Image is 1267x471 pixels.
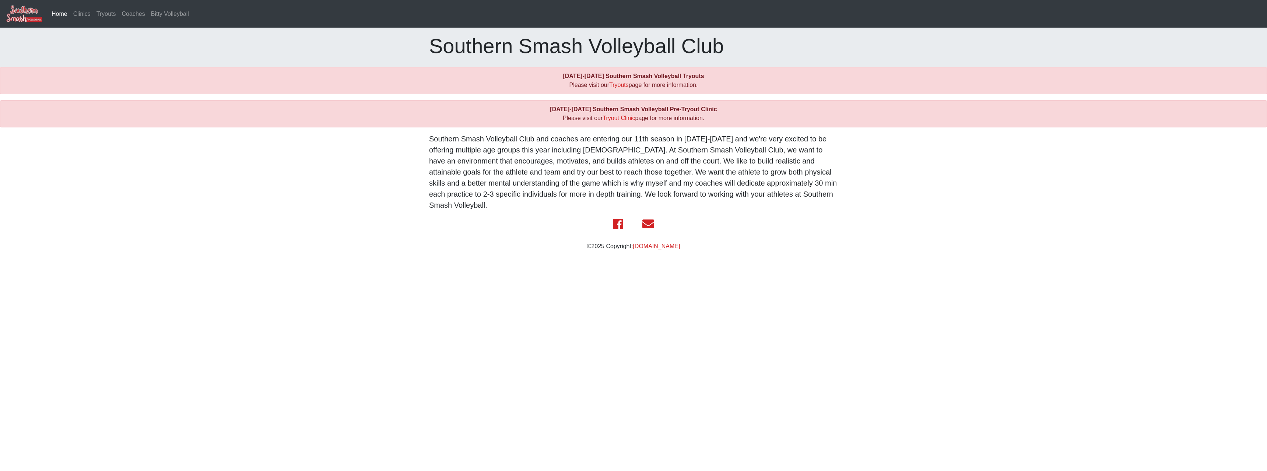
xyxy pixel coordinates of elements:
a: [DOMAIN_NAME] [633,243,680,249]
a: Coaches [119,7,148,21]
a: Home [49,7,70,21]
a: Tryouts [94,7,119,21]
h1: Southern Smash Volleyball Club [429,34,838,58]
p: Southern Smash Volleyball Club and coaches are entering our 11th season in [DATE]-[DATE] and we'r... [429,133,838,211]
b: [DATE]-[DATE] Southern Smash Volleyball Tryouts [563,73,704,79]
a: Tryout Clinic [603,115,635,121]
img: Southern Smash Volleyball [6,5,43,23]
a: Tryouts [609,82,629,88]
b: [DATE]-[DATE] Southern Smash Volleyball Pre-Tryout Clinic [550,106,717,112]
a: Clinics [70,7,94,21]
a: Bitty Volleyball [148,7,192,21]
